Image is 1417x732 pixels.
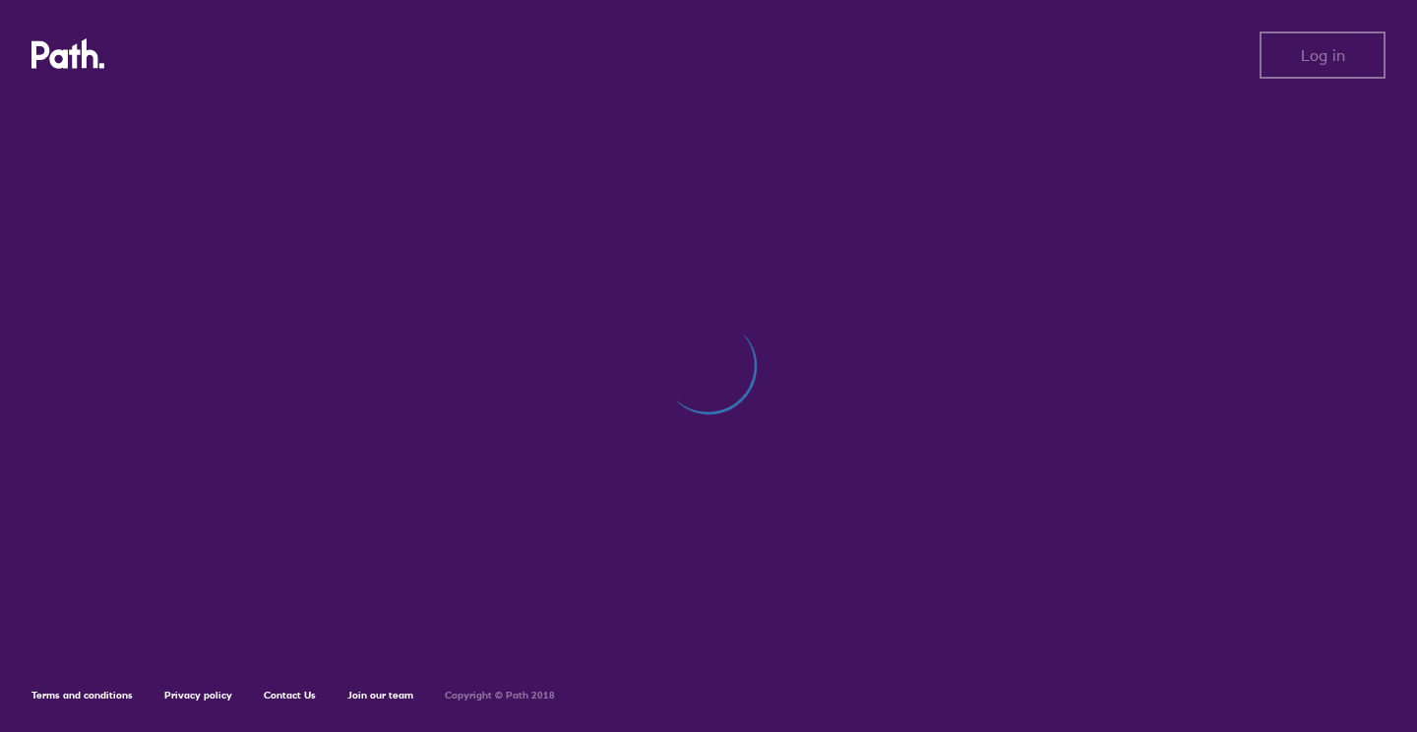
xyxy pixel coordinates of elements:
button: Log in [1260,31,1386,79]
span: Log in [1301,46,1345,64]
a: Contact Us [264,689,316,701]
a: Privacy policy [164,689,232,701]
a: Join our team [347,689,413,701]
a: Terms and conditions [31,689,133,701]
h6: Copyright © Path 2018 [445,690,555,701]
